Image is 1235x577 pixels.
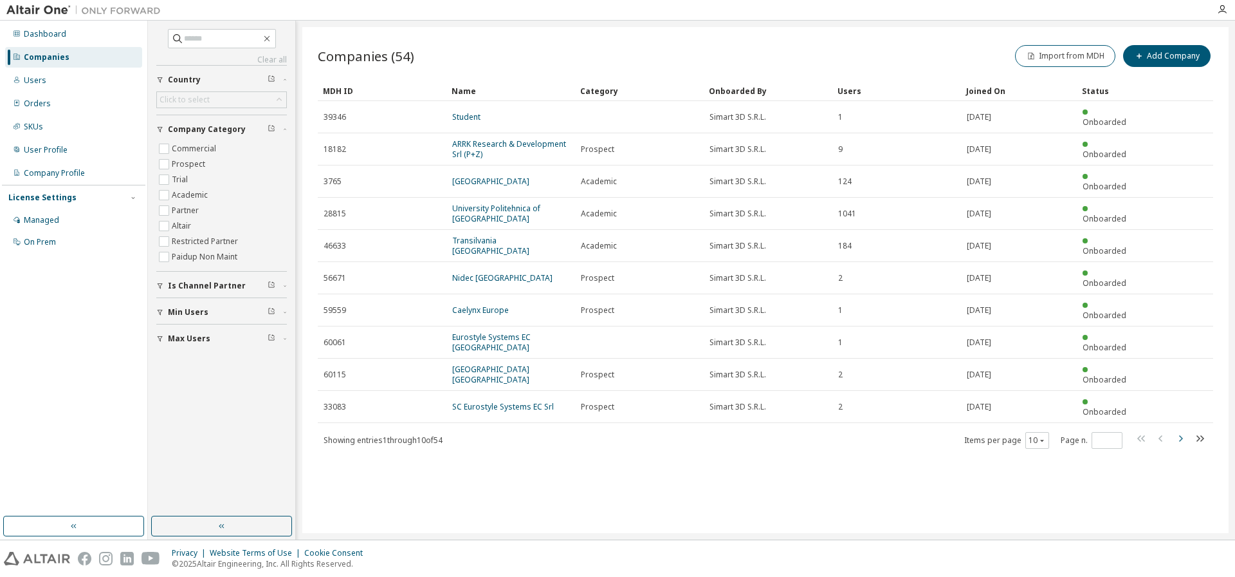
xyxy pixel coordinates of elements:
span: 60115 [324,370,346,380]
img: Altair One [6,4,167,17]
div: Website Terms of Use [210,548,304,558]
span: Simart 3D S.R.L. [709,112,766,122]
span: Is Channel Partner [168,281,246,291]
span: 1 [838,112,843,122]
span: Showing entries 1 through 10 of 54 [324,435,443,446]
div: License Settings [8,193,77,203]
span: 28815 [324,209,346,219]
label: Partner [172,203,201,218]
span: Onboarded [1083,245,1126,256]
span: Clear filter [268,307,275,317]
span: Simart 3D S.R.L. [709,337,766,348]
span: Page n. [1061,432,1122,449]
img: linkedin.svg [120,552,134,565]
span: Prospect [581,370,614,380]
span: 9 [838,144,843,155]
span: [DATE] [967,370,991,380]
a: ARRK Research & Development Srl (P+Z) [452,138,566,160]
button: Min Users [156,298,287,326]
span: 2 [838,402,843,412]
span: Academic [581,209,617,219]
span: Onboarded [1083,342,1126,353]
span: 60061 [324,337,346,348]
span: Onboarded [1083,374,1126,385]
div: Joined On [966,80,1072,101]
span: 3765 [324,176,342,187]
span: Company Category [168,124,246,135]
span: Simart 3D S.R.L. [709,305,766,316]
img: altair_logo.svg [4,552,70,565]
span: Onboarded [1083,181,1126,192]
div: On Prem [24,237,56,247]
span: [DATE] [967,273,991,283]
button: Country [156,66,287,94]
span: [DATE] [967,337,991,348]
a: Caelynx Europe [452,305,509,316]
div: Click to select [157,92,286,108]
div: Category [580,80,699,101]
span: Simart 3D S.R.L. [709,241,766,251]
div: Name [452,80,570,101]
span: 56671 [324,273,346,283]
span: Simart 3D S.R.L. [709,209,766,219]
img: facebook.svg [78,552,91,565]
span: Clear filter [268,75,275,85]
span: 18182 [324,144,346,155]
span: Items per page [964,432,1049,449]
span: [DATE] [967,176,991,187]
button: Max Users [156,325,287,353]
div: Onboarded By [709,80,827,101]
p: © 2025 Altair Engineering, Inc. All Rights Reserved. [172,558,370,569]
div: SKUs [24,122,43,132]
div: Status [1082,80,1136,101]
span: 184 [838,241,852,251]
span: Prospect [581,144,614,155]
label: Restricted Partner [172,234,241,249]
label: Prospect [172,156,208,172]
div: Click to select [160,95,210,105]
span: Companies (54) [318,47,414,65]
span: Onboarded [1083,310,1126,321]
span: Simart 3D S.R.L. [709,273,766,283]
a: Clear all [156,55,287,65]
span: 2 [838,273,843,283]
span: [DATE] [967,305,991,316]
a: SC Eurostyle Systems EC Srl [452,401,554,412]
span: Simart 3D S.R.L. [709,176,766,187]
a: Transilvania [GEOGRAPHIC_DATA] [452,235,529,256]
div: Users [24,75,46,86]
label: Altair [172,218,194,234]
div: Orders [24,99,51,109]
button: Is Channel Partner [156,272,287,300]
span: 59559 [324,305,346,316]
button: 10 [1029,435,1046,446]
a: University Politehnica of [GEOGRAPHIC_DATA] [452,203,540,224]
div: Privacy [172,548,210,558]
span: [DATE] [967,144,991,155]
img: youtube.svg [142,552,160,565]
span: Simart 3D S.R.L. [709,402,766,412]
span: Prospect [581,402,614,412]
button: Add Company [1123,45,1211,67]
span: [DATE] [967,209,991,219]
span: 39346 [324,112,346,122]
span: [DATE] [967,241,991,251]
div: Managed [24,215,59,225]
a: [GEOGRAPHIC_DATA] [452,176,529,187]
span: Clear filter [268,281,275,291]
div: Dashboard [24,29,66,39]
div: MDH ID [323,80,441,101]
label: Academic [172,187,210,203]
span: Academic [581,176,617,187]
span: Simart 3D S.R.L. [709,144,766,155]
span: Onboarded [1083,149,1126,160]
label: Trial [172,172,190,187]
div: User Profile [24,145,68,155]
button: Import from MDH [1015,45,1115,67]
label: Commercial [172,141,219,156]
a: Student [452,111,480,122]
span: 46633 [324,241,346,251]
span: Prospect [581,305,614,316]
span: 1041 [838,209,856,219]
a: [GEOGRAPHIC_DATA] [GEOGRAPHIC_DATA] [452,364,529,385]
